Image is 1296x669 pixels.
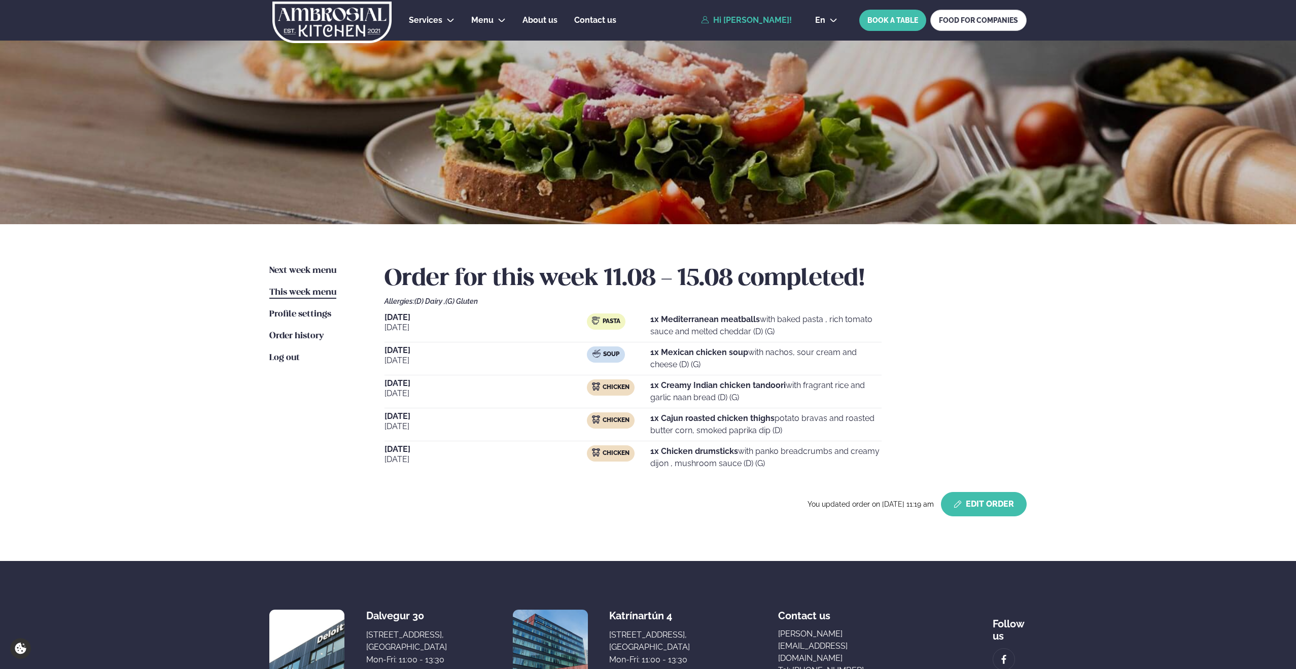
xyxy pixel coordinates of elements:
[603,318,620,326] span: Pasta
[384,297,1027,305] div: Allergies:
[366,654,447,666] div: Mon-Fri: 11:00 - 13:30
[592,382,600,391] img: chicken.svg
[384,412,587,420] span: [DATE]
[778,628,905,664] a: [PERSON_NAME][EMAIL_ADDRESS][DOMAIN_NAME]
[650,347,748,357] strong: 1x Mexican chicken soup
[384,355,587,367] span: [DATE]
[271,2,393,43] img: logo
[384,313,587,322] span: [DATE]
[384,379,587,388] span: [DATE]
[592,349,601,358] img: soup.svg
[409,14,442,26] a: Services
[603,383,629,392] span: Chicken
[366,610,447,622] div: Dalvegur 30
[592,316,600,325] img: pasta.svg
[269,354,300,362] span: Log out
[471,14,494,26] a: Menu
[650,413,775,423] strong: 1x Cajun roasted chicken thighs
[269,266,336,275] span: Next week menu
[650,379,882,404] p: with fragrant rice and garlic naan bread (D) (G)
[592,448,600,456] img: chicken.svg
[807,16,846,24] button: en
[650,314,760,324] strong: 1x Mediterranean meatballs
[650,445,882,470] p: with panko breadcrumbs and creamy dijon , mushroom sauce (D) (G)
[609,629,690,653] div: [STREET_ADDRESS], [GEOGRAPHIC_DATA]
[269,330,324,342] a: Order history
[269,310,331,319] span: Profile settings
[10,638,31,659] a: Cookie settings
[701,16,792,25] a: Hi [PERSON_NAME]!
[269,265,336,277] a: Next week menu
[522,15,557,25] span: About us
[941,492,1027,516] button: Edit Order
[650,313,882,338] p: with baked pasta , rich tomato sauce and melted cheddar (D) (G)
[384,420,587,433] span: [DATE]
[384,322,587,334] span: [DATE]
[650,346,882,371] p: with nachos, sour cream and cheese (D) (G)
[384,265,1027,293] h2: Order for this week 11.08 - 15.08 completed!
[859,10,926,31] button: BOOK A TABLE
[414,297,445,305] span: (D) Dairy ,
[522,14,557,26] a: About us
[650,446,738,456] strong: 1x Chicken drumsticks
[993,610,1027,642] div: Follow us
[445,297,478,305] span: (G) Gluten
[269,287,336,299] a: This week menu
[409,15,442,25] span: Services
[609,610,690,622] div: Katrínartún 4
[930,10,1027,31] a: FOOD FOR COMPANIES
[269,308,331,321] a: Profile settings
[592,415,600,424] img: chicken.svg
[778,602,830,622] span: Contact us
[366,629,447,653] div: [STREET_ADDRESS], [GEOGRAPHIC_DATA]
[471,15,494,25] span: Menu
[384,388,587,400] span: [DATE]
[603,449,629,457] span: Chicken
[384,453,587,466] span: [DATE]
[998,654,1009,665] img: image alt
[384,445,587,453] span: [DATE]
[815,16,825,24] span: en
[650,380,786,390] strong: 1x Creamy Indian chicken tandoori
[603,350,619,359] span: Soup
[603,416,629,425] span: Chicken
[269,288,336,297] span: This week menu
[384,346,587,355] span: [DATE]
[269,332,324,340] span: Order history
[574,14,616,26] a: Contact us
[808,500,937,508] span: You updated order on [DATE] 11:19 am
[650,412,882,437] p: potato bravas and roasted butter corn, smoked paprika dip (D)
[609,654,690,666] div: Mon-Fri: 11:00 - 13:30
[574,15,616,25] span: Contact us
[269,352,300,364] a: Log out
